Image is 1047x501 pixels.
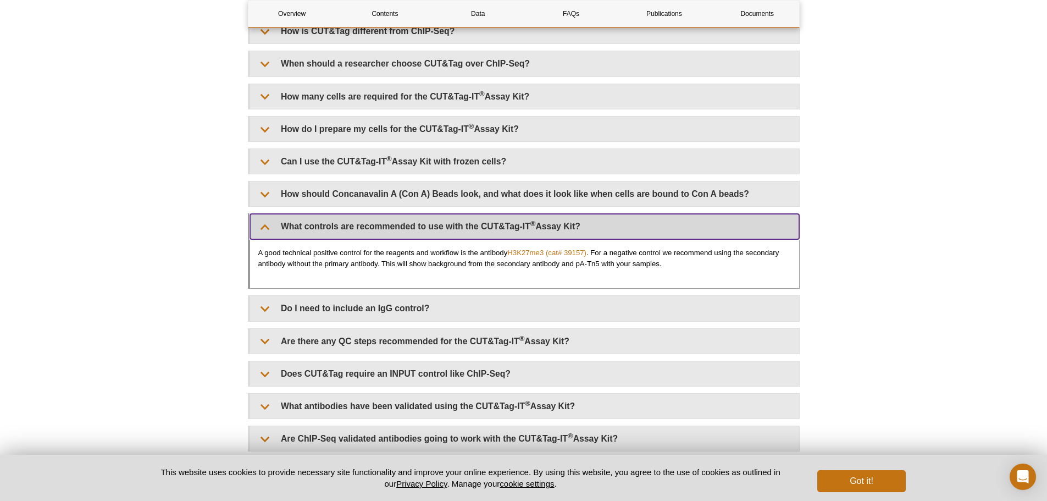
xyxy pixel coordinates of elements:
sup: ® [530,219,536,228]
summary: What antibodies have been validated using the CUT&Tag-IT®Assay Kit? [250,394,799,419]
a: FAQs [527,1,614,27]
sup: ® [519,334,525,342]
summary: Does CUT&Tag require an INPUT control like ChIP-Seq? [250,361,799,386]
div: Open Intercom Messenger [1010,464,1036,490]
a: Privacy Policy [396,479,447,488]
a: Overview [248,1,336,27]
summary: Are there any QC steps recommended for the CUT&Tag-IT®Assay Kit? [250,329,799,354]
a: Contents [341,1,429,27]
summary: How do I prepare my cells for the CUT&Tag-IT®Assay Kit? [250,117,799,141]
a: Documents [713,1,801,27]
sup: ® [525,399,530,408]
summary: How should Concanavalin A (Con A) Beads look, and what does it look like when cells are bound to ... [250,181,799,206]
a: Data [434,1,522,27]
p: A good technical positive control for the reagents and workflow is the antibody . For a negative ... [258,247,791,269]
sup: ® [386,155,392,163]
button: cookie settings [500,479,554,488]
summary: When should a researcher choose CUT&Tag over ChIP-Seq? [250,51,799,76]
summary: How many cells are required for the CUT&Tag-IT®Assay Kit? [250,84,799,109]
p: This website uses cookies to provide necessary site functionality and improve your online experie... [142,466,800,489]
sup: ® [469,122,474,130]
summary: Do I need to include an IgG control? [250,296,799,321]
a: Publications [621,1,708,27]
summary: Can I use the CUT&Tag-IT®Assay Kit with frozen cells? [250,149,799,174]
sup: ® [479,89,485,97]
a: H3K27me3 (cat# 39157) [507,249,586,257]
sup: ® [568,432,573,440]
summary: Are ChIP-Seq validated antibodies going to work with the CUT&Tag-IT®Assay Kit? [250,426,799,451]
button: Got it! [817,470,905,492]
summary: How is CUT&Tag different from ChIP-Seq? [250,19,799,43]
summary: What controls are recommended to use with the CUT&Tag-IT®Assay Kit? [250,214,799,239]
